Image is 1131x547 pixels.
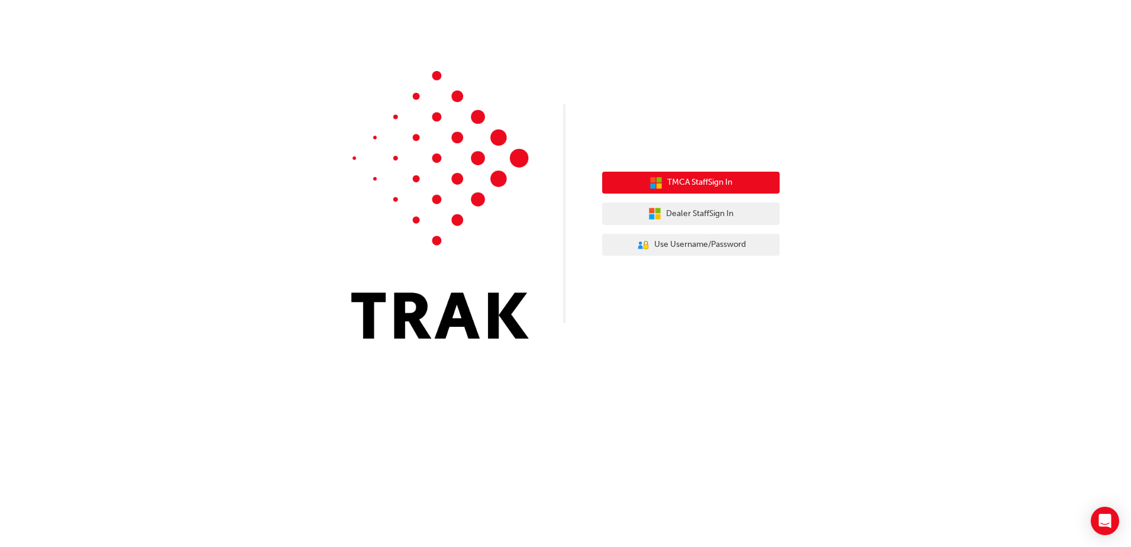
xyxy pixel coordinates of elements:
[1091,507,1119,535] div: Open Intercom Messenger
[602,234,780,256] button: Use Username/Password
[666,207,733,221] span: Dealer Staff Sign In
[602,172,780,194] button: TMCA StaffSign In
[351,71,529,339] img: Trak
[602,202,780,225] button: Dealer StaffSign In
[654,238,746,252] span: Use Username/Password
[667,176,732,189] span: TMCA Staff Sign In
